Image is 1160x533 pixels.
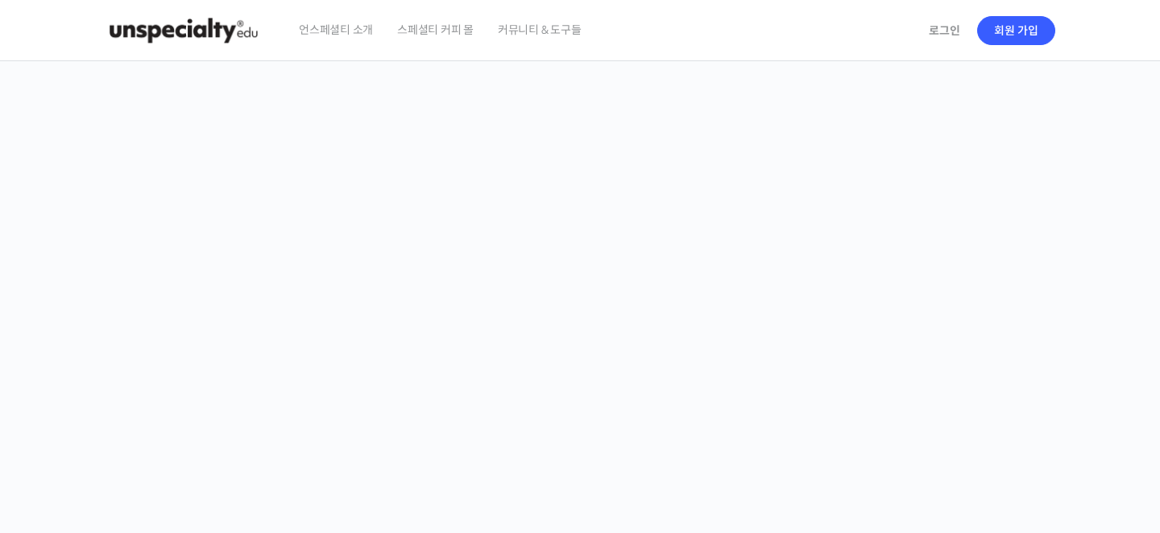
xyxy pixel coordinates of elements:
a: 로그인 [919,12,970,49]
p: [PERSON_NAME]을 다하는 당신을 위해, 최고와 함께 만든 커피 클래스 [16,246,1144,328]
p: 시간과 장소에 구애받지 않고, 검증된 커리큘럼으로 [16,335,1144,357]
a: 회원 가입 [977,16,1055,45]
